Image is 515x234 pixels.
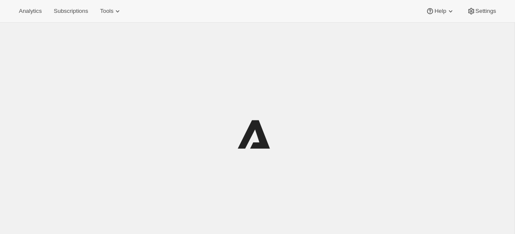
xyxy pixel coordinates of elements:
[54,8,88,15] span: Subscriptions
[476,8,496,15] span: Settings
[14,5,47,17] button: Analytics
[95,5,127,17] button: Tools
[48,5,93,17] button: Subscriptions
[100,8,113,15] span: Tools
[434,8,446,15] span: Help
[421,5,460,17] button: Help
[462,5,501,17] button: Settings
[19,8,42,15] span: Analytics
